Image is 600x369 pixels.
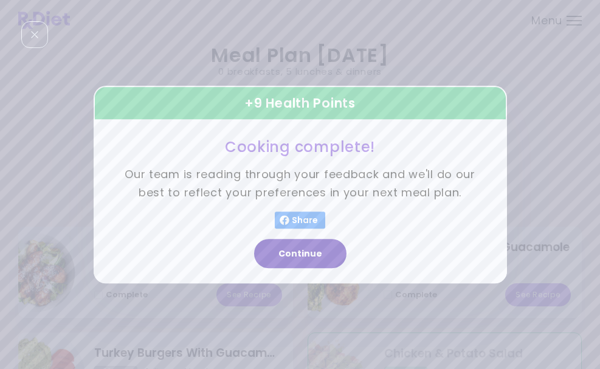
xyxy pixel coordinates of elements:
button: Share [275,212,325,229]
div: + 9 Health Points [94,86,507,121]
p: Our team is reading through your feedback and we'll do our best to reflect your preferences in yo... [124,165,477,202]
span: Share [289,215,320,225]
h3: Cooking complete! [124,137,477,156]
button: Continue [254,239,347,268]
div: Close [21,21,48,48]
